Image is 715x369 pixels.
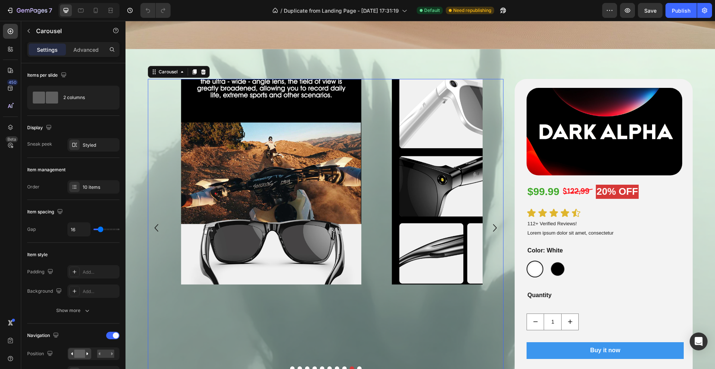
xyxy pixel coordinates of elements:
[665,3,697,18] button: Publish
[179,346,184,350] button: Dot
[27,207,64,217] div: Item spacing
[27,141,52,147] div: Sneak peek
[424,7,440,14] span: Default
[401,225,438,235] legend: Color: White
[27,251,48,258] div: Item style
[32,48,54,54] div: Carousel
[470,164,513,178] h2: 20% OFF
[224,346,229,350] button: Dot
[232,346,236,350] button: Dot
[37,46,58,54] p: Settings
[209,346,214,350] button: Dot
[194,346,199,350] button: Dot
[83,269,118,276] div: Add...
[638,3,662,18] button: Save
[465,324,495,335] div: Buy it now
[27,70,68,80] div: Items per slide
[83,142,118,149] div: Styled
[165,346,169,350] button: Dot
[23,58,38,356] button: Carousel Back Arrow
[172,346,177,350] button: Dot
[217,346,221,350] button: Dot
[27,226,36,233] div: Gap
[266,58,447,264] img: gempages_576274719452430879-ae689df4-9f59-44e6-9654-19c20d8fc6bd.jpg
[280,7,282,15] span: /
[49,6,52,15] p: 7
[63,89,109,106] div: 2 columns
[27,349,54,359] div: Position
[284,7,399,15] span: Duplicate from Landing Page - [DATE] 17:31:19
[36,26,99,35] p: Carousel
[401,293,418,309] button: decrement
[27,166,66,173] div: Item management
[27,331,60,341] div: Navigation
[453,7,491,14] span: Need republishing
[83,184,118,191] div: 10 items
[402,199,566,207] p: 112+ Verified Reviews!
[27,123,53,133] div: Display
[56,307,91,314] div: Show more
[27,286,63,296] div: Background
[401,67,557,155] img: gempages_576274719452430879-c25ebb1b-026d-44a2-98ab-31603c6c8581.png
[438,156,467,186] img: gempages_576274719452430879-b2c6bc63-4ef6-4fce-b388-91499959c6fc.png
[7,79,18,85] div: 450
[418,293,436,309] input: quantity
[125,21,715,369] iframe: Design area
[83,288,118,295] div: Add...
[3,3,55,18] button: 7
[362,58,377,356] button: Carousel Next Arrow
[436,293,453,309] button: increment
[6,136,18,142] div: Beta
[401,268,567,281] div: Quantity
[644,7,657,14] span: Save
[27,184,39,190] div: Order
[27,304,120,317] button: Show more
[73,46,99,54] p: Advanced
[140,3,171,18] div: Undo/Redo
[672,7,690,15] div: Publish
[55,58,236,264] img: gempages_576274719452430879-2cf2a423-2a42-44b8-97a0-169b23514650.jpg
[27,267,55,277] div: Padding
[401,321,558,338] button: Buy it now
[187,346,191,350] button: Dot
[690,333,708,350] div: Open Intercom Messenger
[401,163,435,178] div: $99.99
[202,346,206,350] button: Dot
[402,209,566,216] p: Lorem ipsum dolor sit amet, consectetur
[68,223,90,236] input: Auto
